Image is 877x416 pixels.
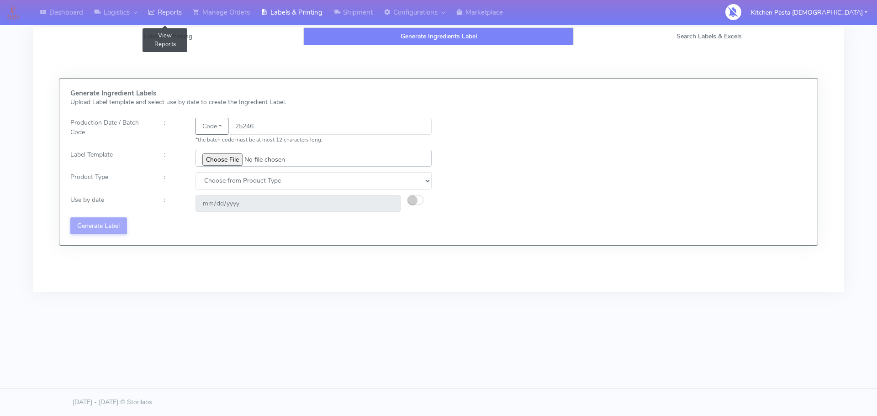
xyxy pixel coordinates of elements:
[157,172,188,189] div: :
[33,27,844,45] ul: Tabs
[157,195,188,212] div: :
[195,118,228,135] button: Code
[63,195,157,212] div: Use by date
[195,136,322,143] small: *the batch code must be at most 12 characters long.
[63,150,157,167] div: Label Template
[157,150,188,167] div: :
[70,90,432,97] h5: Generate Ingredient Labels
[63,118,157,144] div: Production Date / Batch Code
[157,118,188,144] div: :
[144,32,192,41] span: Labels & Printing
[70,97,432,107] p: Upload Label template and select use by date to create the Ingredient Label.
[70,217,127,234] button: Generate Label
[744,3,874,22] button: Kitchen Pasta [DEMOGRAPHIC_DATA]
[401,32,477,41] span: Generate Ingredients Label
[676,32,742,41] span: Search Labels & Excels
[63,172,157,189] div: Product Type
